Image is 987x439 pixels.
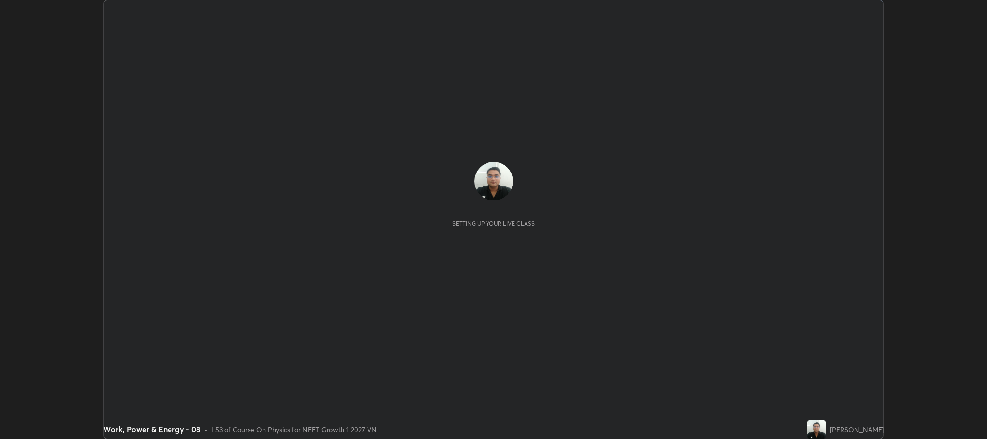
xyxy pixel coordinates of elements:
[474,162,513,200] img: 3a9ab79b4cc04692bc079d89d7471859.jpg
[211,425,377,435] div: L53 of Course On Physics for NEET Growth 1 2027 VN
[452,220,535,227] div: Setting up your live class
[204,425,208,435] div: •
[807,420,826,439] img: 3a9ab79b4cc04692bc079d89d7471859.jpg
[830,425,884,435] div: [PERSON_NAME]
[103,424,200,435] div: Work, Power & Energy - 08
